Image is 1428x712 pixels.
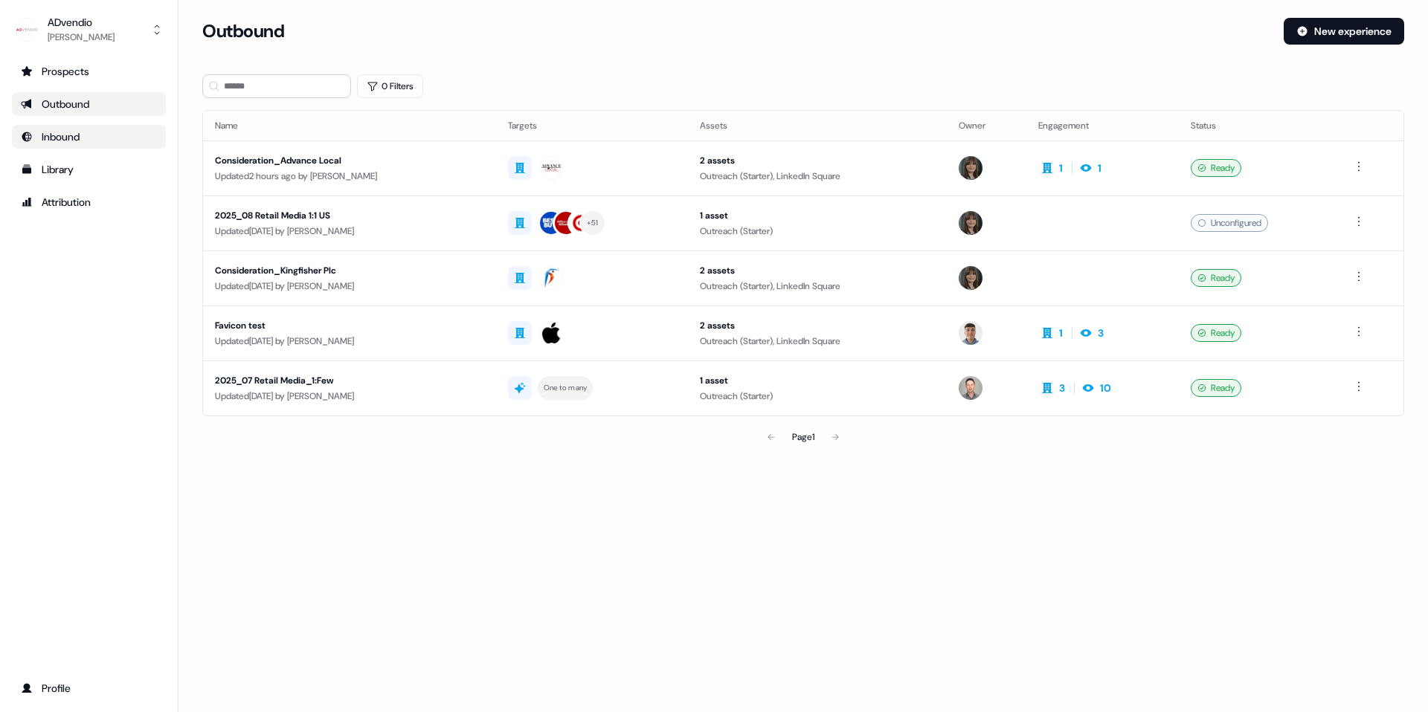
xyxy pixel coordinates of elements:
[947,111,1026,140] th: Owner
[48,15,115,30] div: ADvendio
[21,129,157,144] div: Inbound
[1098,326,1104,340] div: 3
[12,125,166,149] a: Go to Inbound
[959,321,982,345] img: Denis
[1284,18,1404,45] button: New experience
[215,373,484,388] div: 2025_07 Retail Media_1:Few
[792,430,814,444] div: Page 1
[12,12,166,48] button: ADvendio[PERSON_NAME]
[215,208,484,223] div: 2025_08 Retail Media 1:1 US
[357,74,423,98] button: 0 Filters
[21,64,157,79] div: Prospects
[21,97,157,111] div: Outbound
[700,263,935,278] div: 2 assets
[21,195,157,210] div: Attribution
[700,224,935,239] div: Outreach (Starter)
[700,208,935,223] div: 1 asset
[700,334,935,349] div: Outreach (Starter), LinkedIn Square
[215,334,484,349] div: Updated [DATE] by [PERSON_NAME]
[215,169,484,184] div: Updated 2 hours ago by [PERSON_NAME]
[1191,324,1241,342] div: Ready
[48,30,115,45] div: [PERSON_NAME]
[1191,159,1241,177] div: Ready
[202,20,284,42] h3: Outbound
[496,111,688,140] th: Targets
[700,153,935,168] div: 2 assets
[1179,111,1338,140] th: Status
[12,59,166,83] a: Go to prospects
[959,266,982,290] img: Michaela
[215,279,484,294] div: Updated [DATE] by [PERSON_NAME]
[12,676,166,700] a: Go to profile
[1191,379,1241,397] div: Ready
[688,111,947,140] th: Assets
[544,381,588,395] div: One to many
[1191,214,1268,232] div: Unconfigured
[21,162,157,177] div: Library
[12,158,166,181] a: Go to templates
[587,216,599,230] div: + 51
[215,318,484,333] div: Favicon test
[1026,111,1179,140] th: Engagement
[215,153,484,168] div: Consideration_Advance Local
[959,376,982,400] img: Robert
[12,190,166,214] a: Go to attribution
[215,224,484,239] div: Updated [DATE] by [PERSON_NAME]
[215,263,484,278] div: Consideration_Kingfisher Plc
[21,681,157,696] div: Profile
[1059,381,1065,395] div: 3
[1059,326,1063,340] div: 1
[12,92,166,116] a: Go to outbound experience
[1098,161,1101,175] div: 1
[959,211,982,235] img: Michaela
[700,318,935,333] div: 2 assets
[215,389,484,404] div: Updated [DATE] by [PERSON_NAME]
[959,156,982,180] img: Michaela
[700,389,935,404] div: Outreach (Starter)
[203,111,496,140] th: Name
[1059,161,1063,175] div: 1
[700,169,935,184] div: Outreach (Starter), LinkedIn Square
[700,279,935,294] div: Outreach (Starter), LinkedIn Square
[1100,381,1111,395] div: 10
[700,373,935,388] div: 1 asset
[1191,269,1241,287] div: Ready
